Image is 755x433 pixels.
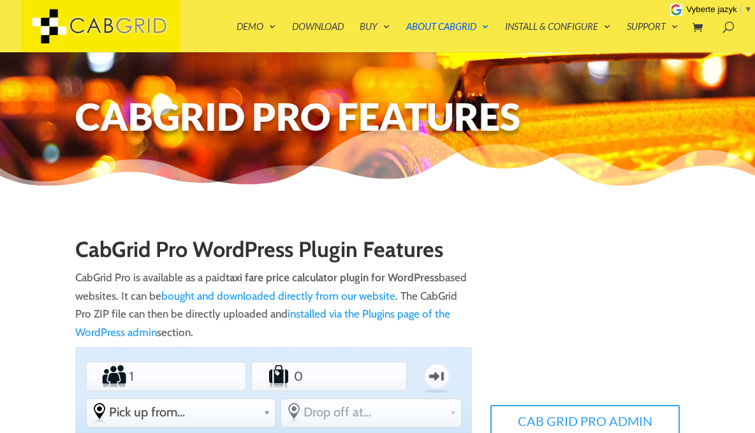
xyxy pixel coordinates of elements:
[21,18,180,31] a: CabGrid Taxi Plugin
[490,289,680,395] iframe: What is Cab Grid?... Fare Price Calculator Plugin For Wordpress
[627,22,678,52] a: Support
[75,238,472,268] h1: CabGrid Pro WordPress Plugin Features
[414,358,460,395] label: One-way
[161,290,395,302] a: bought and downloaded directly from our website
[127,363,205,389] input: Number of Passengers
[88,363,127,389] label: Number of Passengers
[75,268,472,342] p: CabGrid Pro is available as a paid based websites. It can be . The CabGrid Pro ZIP file can then ...
[226,271,439,284] strong: taxi fare price calculator plugin for WordPress
[744,4,752,14] span: ▼
[109,404,258,420] span: Pick up from...
[281,399,461,425] div: Select the place the destination address is within
[686,4,737,14] span: Vyberte jazyk
[304,404,444,420] span: Drop off at...
[87,399,275,425] div: Select the place the starting address falls within
[505,22,611,52] a: Install & Configure
[253,363,291,389] label: Number of Suitcases
[237,22,276,52] a: Demo
[406,22,489,52] a: About CabGrid
[686,4,752,14] a: Vyberte jazyk​
[291,363,367,389] input: Number of Suitcases
[360,22,390,52] a: Buy
[292,22,344,52] a: Download
[75,98,679,142] h1: CabGrid Pro Features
